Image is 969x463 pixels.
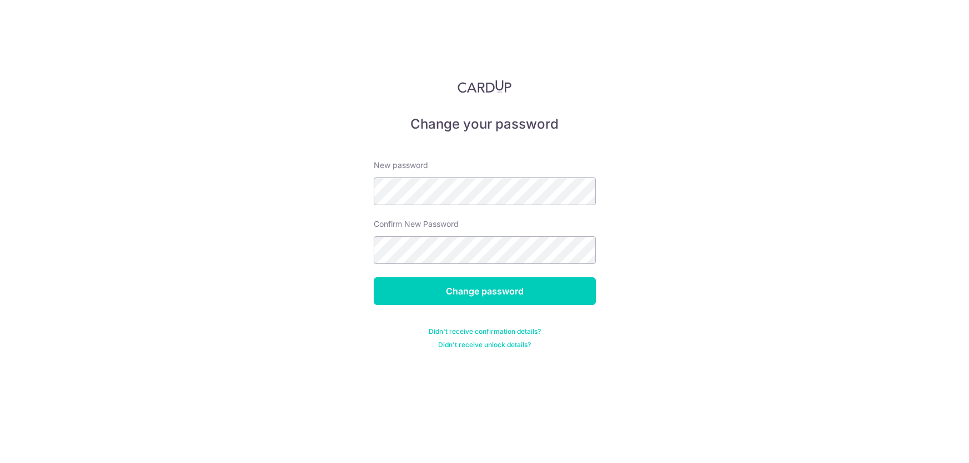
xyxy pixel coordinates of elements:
[458,80,512,93] img: CardUp Logo
[374,218,459,230] label: Confirm New Password
[429,327,541,336] a: Didn't receive confirmation details?
[374,115,596,133] h5: Change your password
[374,160,428,171] label: New password
[438,340,531,349] a: Didn't receive unlock details?
[374,277,596,305] input: Change password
